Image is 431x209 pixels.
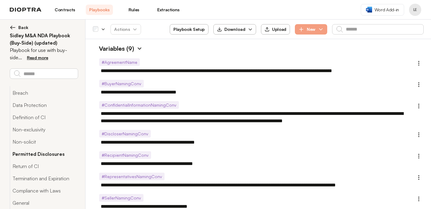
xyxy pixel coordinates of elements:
[375,7,399,13] span: Word Add-in
[10,87,78,99] button: Breach
[99,101,179,109] span: # ConfidentialInformationNamingConv
[136,46,143,52] img: Expand
[10,123,78,136] button: Non-exclusivity
[110,24,141,35] button: Actions
[99,194,143,202] span: # SellerNamingConv
[409,4,421,16] button: Profile menu
[10,148,78,160] button: Permitted Disclosures
[10,185,78,197] button: Compliance with Laws
[99,130,151,137] span: # DiscloserNamingConv
[109,24,142,35] span: Actions
[10,46,78,61] p: Playbook for use with buy-side
[10,24,78,31] button: Back
[99,58,140,66] span: # AgreementName
[10,8,42,12] img: logo
[51,5,78,15] a: Contracts
[361,4,404,16] a: Word Add-in
[93,44,134,53] h1: Variables (9)
[170,24,208,35] button: Playbook Setup
[120,5,147,15] a: Rules
[99,173,165,180] span: # RepresentativesNamingConv
[295,24,327,35] button: New
[261,24,290,35] button: Upload
[10,172,78,185] button: Termination and Expiration
[10,197,78,209] button: General
[99,151,151,159] span: # RecipientNamingConv
[265,27,286,32] div: Upload
[10,111,78,123] button: Definition of CI
[10,32,78,46] h2: Sidley M&A NDA Playbook (Buy-Side) (updated)
[18,54,22,61] span: ...
[18,24,28,31] span: Back
[213,24,256,35] button: Download
[99,80,144,87] span: # BuyerNamingConv
[10,99,78,111] button: Data Protection
[93,27,98,32] div: Select all
[10,24,16,31] img: left arrow
[27,55,48,60] span: Read more
[366,7,372,13] img: word
[86,5,113,15] a: Playbooks
[10,160,78,172] button: Return of CI
[155,5,182,15] a: Extractions
[217,26,245,32] div: Download
[10,136,78,148] button: Non-solicit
